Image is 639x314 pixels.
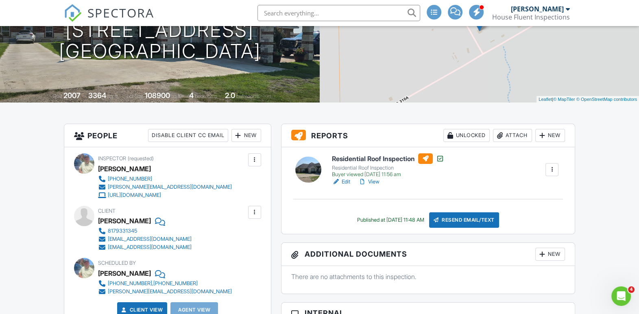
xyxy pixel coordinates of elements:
[332,153,444,178] a: Residential Roof Inspection Residential Roof Inspection Buyer viewed [DATE] 11:56 am
[493,129,532,142] div: Attach
[107,93,119,99] span: sq. ft.
[53,93,62,99] span: Built
[535,129,565,142] div: New
[59,20,261,63] h1: [STREET_ADDRESS] [GEOGRAPHIC_DATA]
[98,175,232,183] a: [PHONE_NUMBER]
[357,217,424,223] div: Published at [DATE] 11:48 AM
[553,97,575,102] a: © MapTiler
[281,124,575,147] h3: Reports
[281,243,575,266] h3: Additional Documents
[108,244,192,251] div: [EMAIL_ADDRESS][DOMAIN_NAME]
[64,124,271,147] h3: People
[332,153,444,164] h6: Residential Roof Inspection
[108,228,137,234] div: 8179331345
[98,260,136,266] span: Scheduled By
[126,93,144,99] span: Lot Size
[257,5,420,21] input: Search everything...
[108,184,232,190] div: [PERSON_NAME][EMAIL_ADDRESS][DOMAIN_NAME]
[535,248,565,261] div: New
[358,178,379,186] a: View
[539,97,552,102] a: Leaflet
[128,155,154,161] span: (requested)
[63,91,81,100] div: 2007
[98,155,126,161] span: Inspector
[611,286,631,306] iframe: Intercom live chat
[536,96,639,103] div: |
[120,306,163,314] a: Client View
[108,280,198,287] div: [PHONE_NUMBER],[PHONE_NUMBER]
[628,286,635,293] span: 4
[332,165,444,171] div: Residential Roof Inspection
[98,235,192,243] a: [EMAIL_ADDRESS][DOMAIN_NAME]
[108,236,192,242] div: [EMAIL_ADDRESS][DOMAIN_NAME]
[511,5,564,13] div: [PERSON_NAME]
[98,215,151,227] div: [PERSON_NAME]
[145,91,170,100] div: 108900
[98,208,116,214] span: Client
[291,272,565,281] p: There are no attachments to this inspection.
[332,178,350,186] a: Edit
[189,91,194,100] div: 4
[88,91,106,100] div: 3364
[195,93,217,99] span: bedrooms
[108,288,232,295] div: [PERSON_NAME][EMAIL_ADDRESS][DOMAIN_NAME]
[231,129,261,142] div: New
[443,129,490,142] div: Unlocked
[98,191,232,199] a: [URL][DOMAIN_NAME]
[64,4,82,22] img: The Best Home Inspection Software - Spectora
[98,288,232,296] a: [PERSON_NAME][EMAIL_ADDRESS][DOMAIN_NAME]
[98,227,192,235] a: 8179331345
[98,267,151,279] div: [PERSON_NAME]
[98,243,192,251] a: [EMAIL_ADDRESS][DOMAIN_NAME]
[332,171,444,178] div: Buyer viewed [DATE] 11:56 am
[576,97,637,102] a: © OpenStreetMap contributors
[98,163,151,175] div: [PERSON_NAME]
[148,129,228,142] div: Disable Client CC Email
[87,4,154,21] span: SPECTORA
[98,183,232,191] a: [PERSON_NAME][EMAIL_ADDRESS][DOMAIN_NAME]
[492,13,570,21] div: House Fluent Inspections
[171,93,181,99] span: sq.ft.
[64,11,154,28] a: SPECTORA
[225,91,235,100] div: 2.0
[236,93,260,99] span: bathrooms
[108,192,161,198] div: [URL][DOMAIN_NAME]
[429,212,499,228] div: Resend Email/Text
[108,176,152,182] div: [PHONE_NUMBER]
[98,279,232,288] a: [PHONE_NUMBER],[PHONE_NUMBER]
